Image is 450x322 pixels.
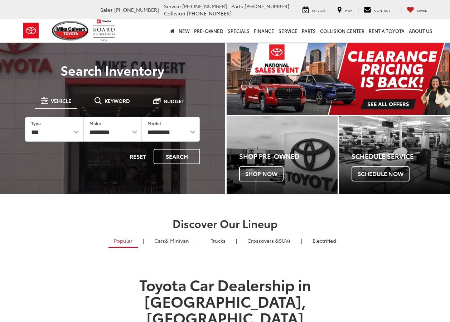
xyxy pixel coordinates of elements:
a: Trucks [205,235,231,247]
div: Toyota [227,116,338,194]
label: Model [147,120,161,126]
a: Home [168,19,176,42]
button: Reset [124,149,152,164]
li: | [234,237,239,244]
label: Make [89,120,101,126]
a: Specials [226,19,252,42]
a: My Saved Vehicles [401,6,433,14]
li: | [141,237,146,244]
span: Schedule Now [352,166,410,181]
div: Toyota [339,116,450,194]
span: Sales [100,6,113,13]
a: Service [276,19,300,42]
a: Pre-Owned [192,19,226,42]
a: Cars [149,235,194,247]
img: Mike Calvert Toyota [52,21,90,41]
span: Parts [231,3,243,10]
span: Budget [164,99,184,104]
a: Service [297,6,330,14]
button: Search [154,149,200,164]
span: [PHONE_NUMBER] [187,10,232,17]
h4: Shop Pre-Owned [239,153,338,160]
span: Saved [417,8,427,13]
span: Keyword [105,98,130,103]
span: Service [312,8,325,13]
a: New [176,19,192,42]
span: [PHONE_NUMBER] [245,3,289,10]
a: Shop Pre-Owned Shop Now [227,116,338,194]
a: Popular [108,235,138,248]
span: Vehicle [51,98,71,103]
span: Service [164,3,181,10]
a: Contact [358,6,396,14]
span: Shop Now [239,166,284,181]
a: Electrified [307,235,342,247]
a: Finance [252,19,276,42]
span: [PHONE_NUMBER] [114,6,159,13]
img: Toyota [18,19,44,42]
h3: Search Inventory [15,63,210,77]
a: Rent a Toyota [367,19,407,42]
li: | [299,237,304,244]
span: & Minivan [165,237,189,244]
span: Map [345,8,352,13]
a: SUVs [242,235,296,247]
h4: Schedule Service [352,153,450,160]
a: Collision Center [318,19,367,42]
span: Contact [374,8,390,13]
span: [PHONE_NUMBER] [182,3,227,10]
a: About Us [407,19,435,42]
span: Crossovers & [247,237,279,244]
li: | [198,237,202,244]
a: Parts [300,19,318,42]
label: Type [31,120,41,126]
span: Collision [164,10,185,17]
a: Schedule Service Schedule Now [339,116,450,194]
a: Map [332,6,357,14]
h2: Discover Our Lineup [21,217,429,229]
